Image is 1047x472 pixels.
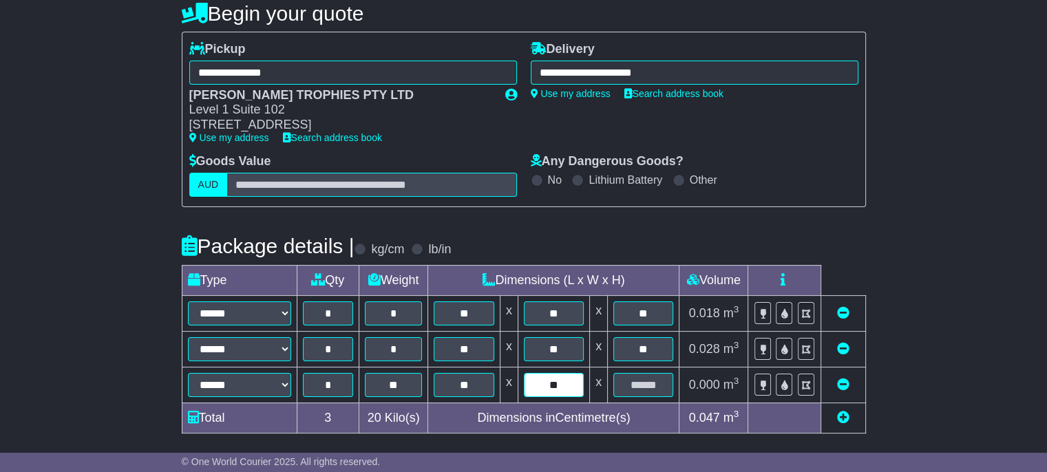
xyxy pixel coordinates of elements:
[723,306,739,320] span: m
[182,235,355,257] h4: Package details |
[689,306,720,320] span: 0.018
[689,411,720,425] span: 0.047
[624,88,723,99] a: Search address book
[189,118,491,133] div: [STREET_ADDRESS]
[297,403,359,433] td: 3
[837,306,849,320] a: Remove this item
[189,103,491,118] div: Level 1 Suite 102
[734,409,739,419] sup: 3
[371,242,404,257] label: kg/cm
[723,378,739,391] span: m
[837,378,849,391] a: Remove this item
[723,342,739,356] span: m
[359,403,428,433] td: Kilo(s)
[531,88,611,99] a: Use my address
[690,173,717,186] label: Other
[689,378,720,391] span: 0.000
[500,367,518,403] td: x
[189,42,246,57] label: Pickup
[189,88,491,103] div: [PERSON_NAME] TROPHIES PTY LTD
[689,342,720,356] span: 0.028
[182,456,381,467] span: © One World Courier 2025. All rights reserved.
[182,403,297,433] td: Total
[428,242,451,257] label: lb/in
[359,265,428,295] td: Weight
[734,340,739,350] sup: 3
[531,154,684,169] label: Any Dangerous Goods?
[189,132,269,143] a: Use my address
[283,132,382,143] a: Search address book
[182,2,866,25] h4: Begin your quote
[297,265,359,295] td: Qty
[531,42,595,57] label: Delivery
[837,342,849,356] a: Remove this item
[428,265,679,295] td: Dimensions (L x W x H)
[734,304,739,314] sup: 3
[500,295,518,331] td: x
[734,376,739,386] sup: 3
[679,265,748,295] td: Volume
[590,295,608,331] td: x
[589,173,662,186] label: Lithium Battery
[837,411,849,425] a: Add new item
[500,331,518,367] td: x
[723,411,739,425] span: m
[548,173,562,186] label: No
[428,403,679,433] td: Dimensions in Centimetre(s)
[590,367,608,403] td: x
[182,265,297,295] td: Type
[189,154,271,169] label: Goods Value
[368,411,381,425] span: 20
[590,331,608,367] td: x
[189,173,228,197] label: AUD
